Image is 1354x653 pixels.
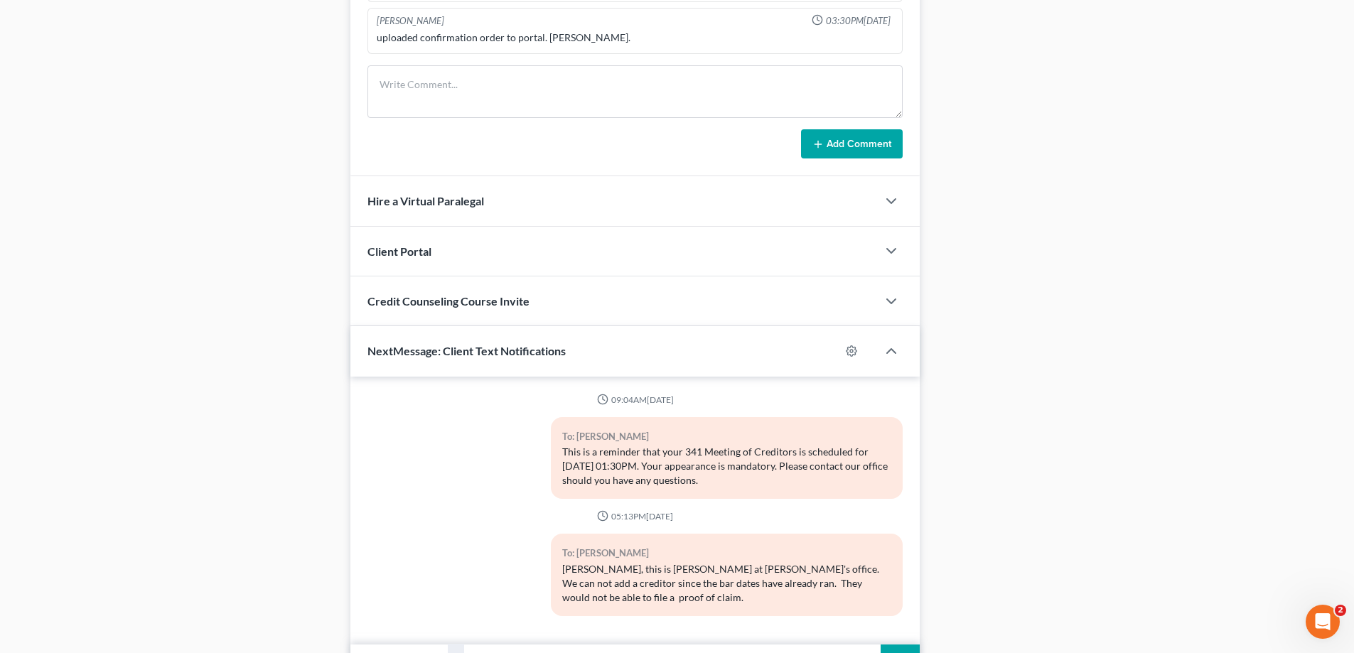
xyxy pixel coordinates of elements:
span: Hire a Virtual Paralegal [367,194,484,207]
span: NextMessage: Client Text Notifications [367,344,566,357]
span: Client Portal [367,244,431,258]
div: To: [PERSON_NAME] [562,545,891,561]
div: This is a reminder that your 341 Meeting of Creditors is scheduled for [DATE] 01:30PM. Your appea... [562,445,891,487]
div: uploaded confirmation order to portal. [PERSON_NAME]. [377,31,893,45]
div: To: [PERSON_NAME] [562,428,891,445]
div: [PERSON_NAME], this is [PERSON_NAME] at [PERSON_NAME]'s office. We can not add a creditor since t... [562,562,891,605]
div: [PERSON_NAME] [377,14,444,28]
span: Credit Counseling Course Invite [367,294,530,308]
div: 05:13PM[DATE] [367,510,903,522]
span: 2 [1335,605,1346,616]
span: 03:30PM[DATE] [826,14,891,28]
iframe: Intercom live chat [1306,605,1340,639]
button: Add Comment [801,129,903,159]
div: 09:04AM[DATE] [367,394,903,406]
